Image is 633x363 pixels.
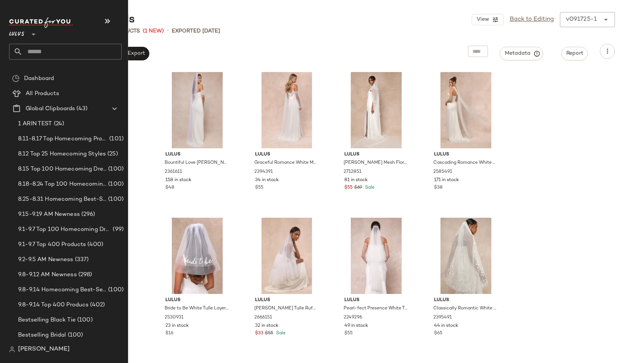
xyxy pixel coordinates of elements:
[143,27,164,35] span: (1 New)
[18,345,70,354] span: [PERSON_NAME]
[12,75,20,82] img: svg%3e
[344,305,407,312] span: Pearl-fect Presence White Tulle Pearl Veil
[344,297,408,304] span: Lulus
[344,169,361,175] span: 2712851
[18,210,80,219] span: 9.15-9.19 AM Newness
[165,323,189,329] span: 23 in stock
[165,297,229,304] span: Lulus
[107,195,124,204] span: (100)
[18,240,86,249] span: 9.1-9.7 Top 400 Products
[338,72,414,148] img: 2712851_01_OM_2025-07-18.jpg
[255,151,319,158] span: Lulus
[434,177,459,184] span: 171 in stock
[338,218,414,294] img: 11019881_2249296.jpg
[18,120,52,128] span: 1 ARIN TEST
[26,105,75,113] span: Global Clipboards
[75,105,87,113] span: (43)
[249,218,325,294] img: 2666151_03_OM.jpg
[255,177,279,184] span: 34 in stock
[107,165,124,174] span: (100)
[122,47,149,60] button: Export
[106,150,118,158] span: (25)
[265,330,273,337] span: $55
[275,331,286,336] span: Sale
[566,51,583,57] span: Report
[165,185,174,191] span: $48
[254,160,318,166] span: Graceful Romance White Mesh Off-the-Shoulder Veil Cape
[18,331,66,340] span: Bestselling Bridal
[344,185,353,191] span: $55
[86,240,103,249] span: (400)
[254,169,273,175] span: 2394391
[165,305,228,312] span: Bride to Be White Tulle Layered Short Veil
[18,225,111,234] span: 9.1-9.7 Top 100 Homecoming Dresses
[165,151,229,158] span: Lulus
[344,151,408,158] span: Lulus
[428,72,504,148] img: 12479981_2585491.jpg
[18,316,76,325] span: Bestselling Black Tie
[434,323,458,329] span: 44 in stock
[500,47,543,60] button: Metadata
[434,297,498,304] span: Lulus
[18,255,73,264] span: 9.2-9.5 AM Newness
[249,72,325,148] img: 11946641_2394391.jpg
[18,286,107,294] span: 9.8-9.14 Homecoming Best-Sellers
[354,185,362,191] span: $69
[165,169,182,175] span: 2361611
[566,15,597,24] div: v091725-1
[254,314,272,321] span: 2666151
[433,305,497,312] span: Classically Romantic White Embroidered Floral Veil
[561,47,588,60] button: Report
[159,72,235,148] img: 11513781_2361611.jpg
[510,15,554,24] a: Back to Editing
[364,185,375,190] span: Sale
[434,330,442,337] span: $65
[505,50,539,57] span: Metadata
[18,150,106,158] span: 8.12 Top 25 Homecoming Styles
[76,316,93,325] span: (100)
[77,271,92,279] span: (298)
[433,314,452,321] span: 2395491
[26,89,59,98] span: All Products
[434,151,498,158] span: Lulus
[107,180,124,189] span: (100)
[165,330,173,337] span: $16
[344,160,407,166] span: [PERSON_NAME] Mesh Floral Applique Cathedral Veil
[52,120,64,128] span: (24)
[24,74,54,83] span: Dashboard
[9,346,15,352] img: svg%3e
[434,185,442,191] span: $38
[159,218,235,294] img: 11997661_2530931.jpg
[18,180,107,189] span: 8.18-8.24 Top 100 Homecoming Dresses
[165,314,183,321] span: 2530931
[255,330,263,337] span: $33
[167,26,169,35] span: •
[255,185,263,191] span: $55
[255,297,319,304] span: Lulus
[165,177,191,184] span: 158 in stock
[18,195,107,204] span: 8.25-8.31 Homecoming Best-Sellers
[433,169,452,175] span: 2585491
[172,27,220,35] p: Exported [DATE]
[254,305,318,312] span: [PERSON_NAME] Tulle Ruffled Veil
[107,286,124,294] span: (100)
[108,135,124,143] span: (101)
[18,271,77,279] span: 9.8-9.12 AM Newness
[165,160,228,166] span: Bountiful Love [PERSON_NAME] Tulle Long Veil
[344,330,353,337] span: $55
[73,255,89,264] span: (337)
[433,160,497,166] span: Cascading Romance White Tulle Veil Scarf
[18,135,108,143] span: 8.11-8.17 Top Homecoming Product
[127,51,145,57] span: Export
[476,17,489,23] span: View
[344,314,362,321] span: 2249296
[111,225,124,234] span: (99)
[255,323,278,329] span: 32 in stock
[428,218,504,294] img: 11771341_2395491.jpg
[9,17,73,28] img: cfy_white_logo.C9jOOHJF.svg
[18,301,89,309] span: 9.8-9.14 Top 400 Producs
[89,301,105,309] span: (402)
[9,26,24,39] span: Lulus
[344,323,368,329] span: 49 in stock
[18,165,107,174] span: 8.15 Top 100 Homecoming Dresses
